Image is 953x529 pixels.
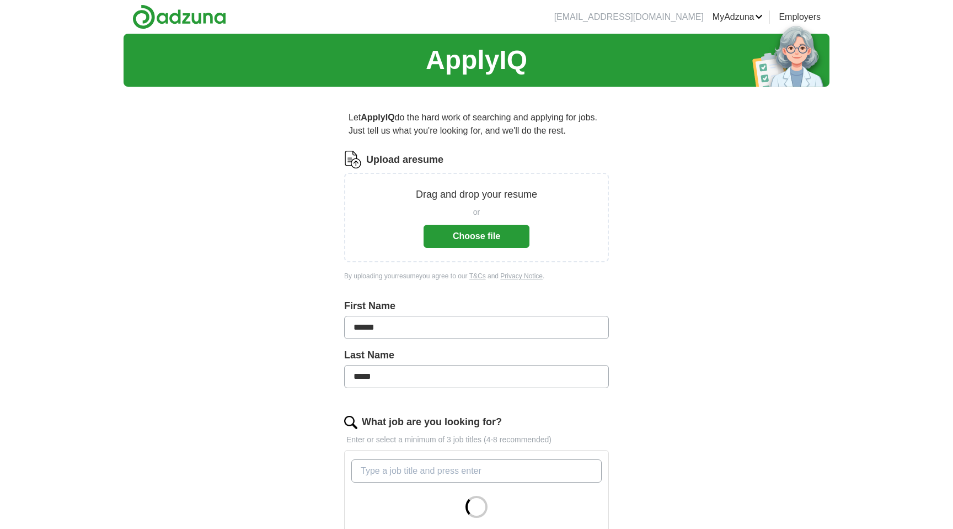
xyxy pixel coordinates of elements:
[361,113,394,122] strong: ApplyIQ
[779,10,821,24] a: Employers
[344,151,362,168] img: CV Icon
[713,10,763,24] a: MyAdzuna
[132,4,226,29] img: Adzuna logo
[424,225,529,248] button: Choose file
[344,299,609,314] label: First Name
[344,348,609,363] label: Last Name
[366,152,443,167] label: Upload a resume
[426,40,527,80] h1: ApplyIQ
[554,10,704,24] li: [EMAIL_ADDRESS][DOMAIN_NAME]
[344,271,609,281] div: By uploading your resume you agree to our and .
[344,434,609,446] p: Enter or select a minimum of 3 job titles (4-8 recommended)
[416,187,537,202] p: Drag and drop your resume
[362,415,502,430] label: What job are you looking for?
[351,459,602,483] input: Type a job title and press enter
[473,207,480,218] span: or
[500,272,543,280] a: Privacy Notice
[469,272,486,280] a: T&Cs
[344,416,357,429] img: search.png
[344,107,609,142] p: Let do the hard work of searching and applying for jobs. Just tell us what you're looking for, an...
